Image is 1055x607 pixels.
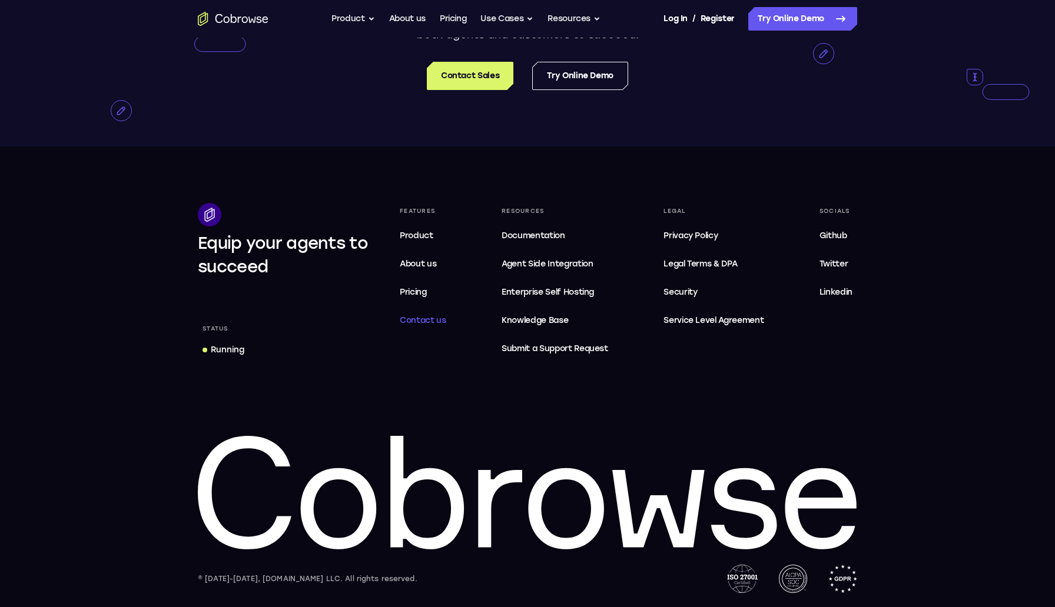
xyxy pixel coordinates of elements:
[198,573,417,585] div: © [DATE]-[DATE], [DOMAIN_NAME] LLC. All rights reserved.
[532,62,628,90] a: Try Online Demo
[198,339,249,361] a: Running
[400,287,427,297] span: Pricing
[820,231,847,241] span: Github
[815,281,857,304] a: Linkedin
[480,7,533,31] button: Use Cases
[198,233,368,276] span: Equip your agents to succeed
[815,224,857,248] a: Github
[663,259,737,269] span: Legal Terms & DPA
[502,285,608,299] span: Enterprise Self Hosting
[659,252,768,276] a: Legal Terms & DPA
[502,257,608,271] span: Agent Side Integration
[748,7,857,31] a: Try Online Demo
[395,252,451,276] a: About us
[211,344,244,356] div: Running
[815,252,857,276] a: Twitter
[502,342,608,356] span: Submit a Support Request
[395,224,451,248] a: Product
[820,259,848,269] span: Twitter
[502,315,568,325] span: Knowledge Base
[663,313,764,328] span: Service Level Agreement
[828,565,857,593] img: GDPR
[692,12,696,26] span: /
[701,7,735,31] a: Register
[727,565,758,593] img: ISO
[820,287,852,297] span: Linkedin
[663,231,718,241] span: Privacy Policy
[395,281,451,304] a: Pricing
[198,12,268,26] a: Go to the home page
[427,62,513,90] a: Contact Sales
[548,7,601,31] button: Resources
[497,281,613,304] a: Enterprise Self Hosting
[400,231,433,241] span: Product
[497,252,613,276] a: Agent Side Integration
[502,231,565,241] span: Documentation
[395,309,451,332] a: Contact us
[400,259,436,269] span: About us
[663,7,687,31] a: Log In
[659,203,768,219] div: Legal
[400,315,446,325] span: Contact us
[497,203,613,219] div: Resources
[779,565,807,593] img: AICPA SOC
[395,203,451,219] div: Features
[331,7,375,31] button: Product
[659,224,768,248] a: Privacy Policy
[198,321,233,337] div: Status
[659,309,768,332] a: Service Level Agreement
[497,337,613,361] a: Submit a Support Request
[440,7,467,31] a: Pricing
[815,203,857,219] div: Socials
[663,287,697,297] span: Security
[497,309,613,332] a: Knowledge Base
[497,224,613,248] a: Documentation
[389,7,426,31] a: About us
[659,281,768,304] a: Security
